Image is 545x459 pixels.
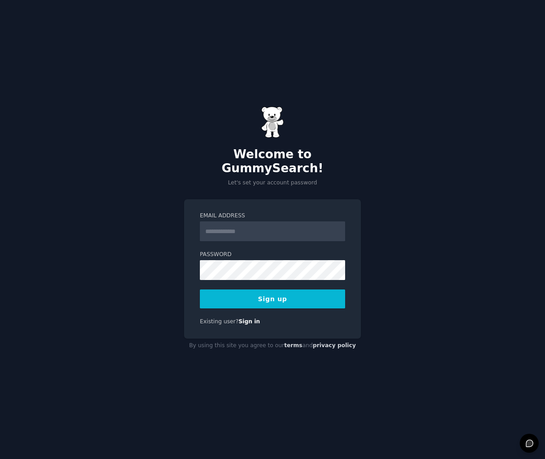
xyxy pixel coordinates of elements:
label: Password [200,251,345,259]
a: Sign in [239,318,260,325]
label: Email Address [200,212,345,220]
img: Gummy Bear [261,106,284,138]
h2: Welcome to GummySearch! [184,147,361,176]
button: Sign up [200,289,345,308]
div: By using this site you agree to our and [184,339,361,353]
span: Existing user? [200,318,239,325]
p: Let's set your account password [184,179,361,187]
a: privacy policy [313,342,356,349]
a: terms [284,342,302,349]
